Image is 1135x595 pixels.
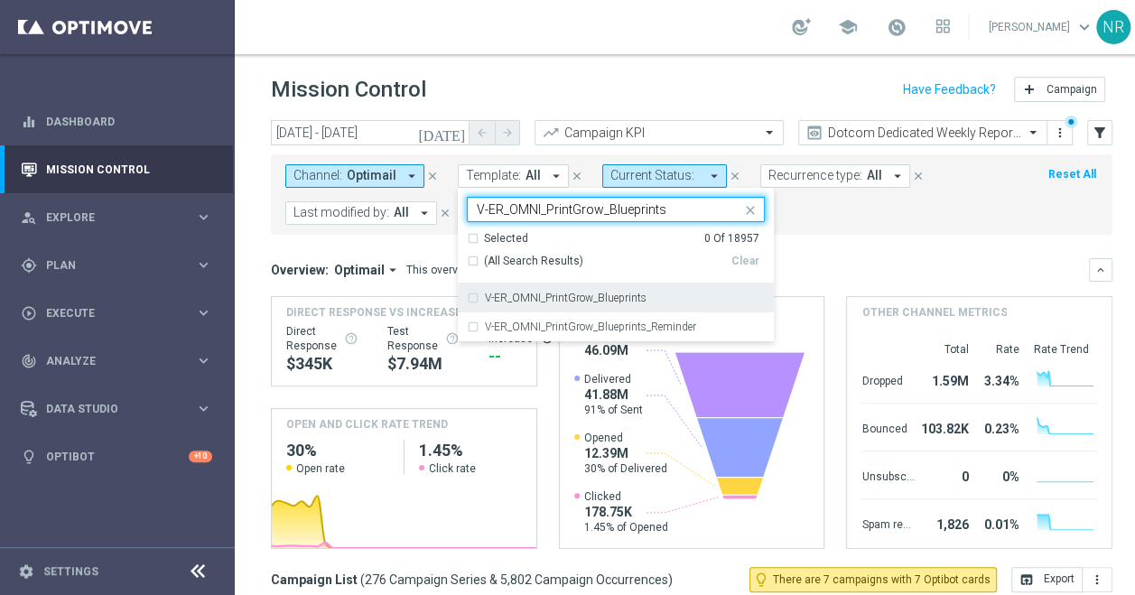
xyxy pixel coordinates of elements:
span: 178.75K [584,504,668,520]
button: close [437,203,453,223]
span: Template: [466,168,521,183]
button: close [910,166,926,186]
button: close [727,166,743,186]
button: Recurrence type: All arrow_drop_down [760,164,910,188]
i: close [912,170,925,182]
i: close [743,203,758,218]
i: filter_alt [1092,125,1108,141]
button: arrow_back [470,120,495,145]
span: 41.88M [584,386,643,403]
span: Opened [584,431,667,445]
span: Channel: [293,168,342,183]
button: keyboard_arrow_down [1089,258,1112,282]
div: Bounced [861,413,914,442]
div: -- [488,346,554,367]
i: trending_up [542,124,560,142]
i: more_vert [1090,572,1104,587]
span: Execute [46,308,195,319]
button: [DATE] [415,120,470,147]
i: arrow_drop_down [548,168,564,184]
span: Open rate [296,461,345,476]
button: person_search Explore keyboard_arrow_right [20,210,213,225]
i: lightbulb [21,449,37,465]
div: Explore [21,209,195,226]
i: arrow_forward [501,126,514,139]
i: arrow_back [476,126,488,139]
span: Click rate [429,461,476,476]
span: (All Search Results) [484,254,583,269]
a: Dashboard [46,98,212,145]
i: arrow_drop_down [404,168,420,184]
multiple-options-button: Export to CSV [1011,572,1112,586]
i: keyboard_arrow_right [195,209,212,226]
i: keyboard_arrow_right [195,400,212,417]
input: Have Feedback? [903,83,996,96]
div: Dashboard [21,98,212,145]
div: 0.01% [975,508,1019,537]
div: +10 [189,451,212,462]
div: Data Studio keyboard_arrow_right [20,402,213,416]
i: close [426,170,439,182]
div: There are unsaved changes [1065,116,1077,128]
div: Rate Trend [1033,342,1097,357]
i: preview [805,124,823,142]
div: Rate [975,342,1019,357]
span: Campaign [1047,83,1097,96]
i: arrow_drop_down [416,205,433,221]
div: Plan [21,257,195,274]
div: 0.23% [975,413,1019,442]
span: 1.45% of Opened [584,520,668,535]
h4: Other channel metrics [861,304,1007,321]
button: more_vert [1083,567,1112,592]
h4: OPEN AND CLICK RATE TREND [286,416,448,432]
i: settings [18,563,34,580]
h2: 1.45% [419,440,522,461]
span: Current Status: [610,168,694,183]
button: more_vert [1051,122,1069,144]
span: All [394,205,409,220]
i: keyboard_arrow_right [195,352,212,369]
i: [DATE] [418,125,467,141]
div: 1.59M [921,365,968,394]
i: equalizer [21,114,37,130]
h2: 30% [286,440,389,461]
span: Analyze [46,356,195,367]
a: Mission Control [46,145,212,193]
button: Last modified by: All arrow_drop_down [285,201,437,225]
div: 0% [975,460,1019,489]
button: Template: All arrow_drop_down [458,164,569,188]
i: gps_fixed [21,257,37,274]
a: Optibot [46,432,189,480]
button: lightbulb_outline There are 7 campaigns with 7 Optibot cards [749,567,997,592]
button: lightbulb Optibot +10 [20,450,213,464]
div: Spam reported [861,508,914,537]
div: Optibot [21,432,212,480]
h3: Overview: [271,262,329,278]
div: track_changes Analyze keyboard_arrow_right [20,354,213,368]
div: V-ER_OMNI_PrintGrow_Blueprints_Reminder [467,312,765,341]
ng-select: Dotcom Dedicated Weekly Reporting [798,120,1047,145]
ng-dropdown-panel: Options list [458,231,774,342]
button: equalizer Dashboard [20,115,213,129]
i: close [439,207,451,219]
button: Channel: Optimail arrow_drop_down [285,164,424,188]
button: filter_alt [1087,120,1112,145]
button: close [424,166,441,186]
div: NR [1096,10,1130,44]
div: 0 [921,460,968,489]
div: This overview shows data of campaigns executed via Optimail [406,262,719,278]
i: keyboard_arrow_right [195,304,212,321]
div: 103.82K [921,413,968,442]
i: close [571,170,583,182]
span: Clicked [584,489,668,504]
button: close [741,200,756,214]
span: All [867,168,882,183]
button: Mission Control [20,163,213,177]
button: play_circle_outline Execute keyboard_arrow_right [20,306,213,321]
div: Dropped [861,365,914,394]
div: Direct Response [286,324,358,353]
span: school [838,17,858,37]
